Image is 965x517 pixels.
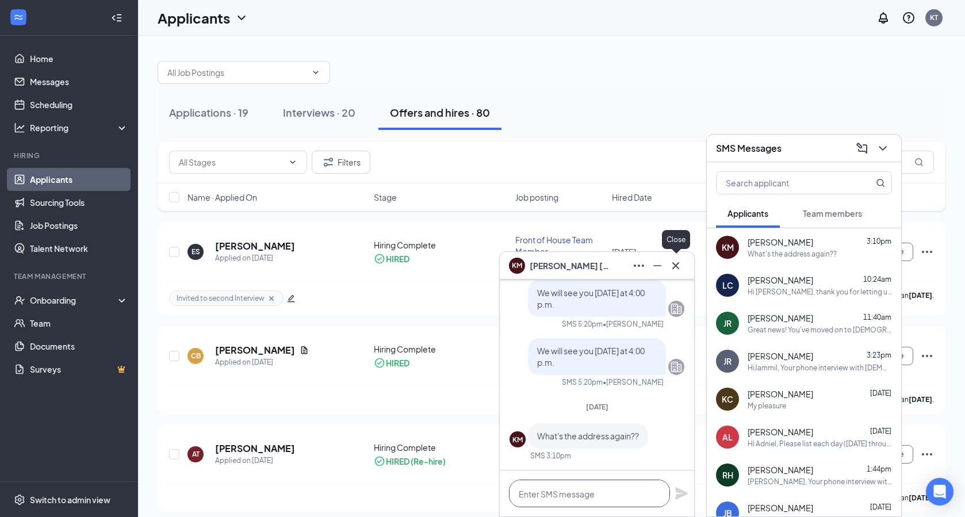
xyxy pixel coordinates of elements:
span: 3:10pm [867,237,891,246]
span: 3:23pm [867,351,891,359]
span: [PERSON_NAME] [PERSON_NAME] [530,259,610,272]
svg: ComposeMessage [855,141,869,155]
div: Onboarding [30,294,118,306]
a: Documents [30,335,128,358]
button: ComposeMessage [853,139,871,158]
svg: UserCheck [14,294,25,306]
span: [DATE] [870,389,891,397]
div: Interviews · 20 [283,105,355,120]
span: 10:24am [863,275,891,284]
h1: Applicants [158,8,230,28]
svg: CheckmarkCircle [374,455,385,467]
div: Hiring [14,151,126,160]
span: We will see you [DATE] at 4:00 p.m. [537,288,645,309]
svg: QuestionInfo [902,11,916,25]
svg: ChevronDown [876,141,890,155]
span: [PERSON_NAME] [748,312,813,324]
div: HIRED [386,253,409,265]
span: [DATE] [586,403,608,411]
span: [PERSON_NAME] [748,388,813,400]
button: Cross [667,256,685,275]
div: SMS 5:20pm [562,377,603,387]
a: Applicants [30,168,128,191]
h5: [PERSON_NAME] [215,442,295,455]
div: Great news! You've moved on to [DEMOGRAPHIC_DATA] availability, the next stage of the application... [748,325,892,335]
a: Team [30,312,128,335]
span: edit [287,294,295,302]
svg: ChevronDown [288,158,297,167]
svg: MagnifyingGlass [914,158,924,167]
div: What's the address again?? [748,249,837,259]
span: [PERSON_NAME] [748,464,813,476]
div: Switch to admin view [30,494,110,505]
span: Invited to second Interview [177,293,265,303]
button: Filter Filters [312,151,370,174]
span: Job posting [515,192,558,203]
span: • [PERSON_NAME] [603,377,664,387]
span: [PERSON_NAME] [748,502,813,514]
a: Scheduling [30,93,128,116]
svg: MagnifyingGlass [876,178,885,187]
div: HIRED [386,357,409,369]
svg: ChevronDown [311,68,320,77]
svg: Ellipses [920,245,934,259]
div: SMS 5:20pm [562,319,603,329]
svg: CheckmarkCircle [374,253,385,265]
h5: [PERSON_NAME] [215,344,295,357]
a: Home [30,47,128,70]
div: Offers and hires · 80 [390,105,490,120]
a: Talent Network [30,237,128,260]
svg: Ellipses [632,259,646,273]
div: JR [723,355,732,367]
span: [PERSON_NAME] [748,236,813,248]
div: Reporting [30,122,129,133]
input: Search applicant [717,172,853,194]
div: Hiring Complete [374,442,508,453]
button: ChevronDown [874,139,892,158]
div: HiJammil, Your phone interview with [DEMOGRAPHIC_DATA]-fil-A Chicopee is now confirmed. Date: [DA... [748,363,892,373]
span: • [PERSON_NAME] [603,319,664,329]
svg: Ellipses [920,447,934,461]
a: Messages [30,70,128,93]
a: SurveysCrown [30,358,128,381]
span: What's the address again?? [537,431,639,441]
div: My pleasure [748,401,786,411]
h3: SMS Messages [716,142,782,155]
svg: Company [669,360,683,374]
a: Sourcing Tools [30,191,128,214]
div: LC [722,279,733,291]
svg: Analysis [14,122,25,133]
div: Applied on [DATE] [215,252,295,264]
div: Open Intercom Messenger [926,478,953,505]
span: Team members [803,208,862,219]
span: Stage [374,192,397,203]
div: Applied on [DATE] [215,357,309,368]
div: Hi Adniel, Please list each day ([DATE] through [DATE]), the specific start and end times for eac... [748,439,892,449]
span: [DATE] [870,503,891,511]
svg: CheckmarkCircle [374,357,385,369]
div: [PERSON_NAME], Your phone interview with [DEMOGRAPHIC_DATA]-fil-A Chicopee is now confirmed. Date... [748,477,892,487]
div: CB [191,351,201,361]
div: AL [722,431,733,443]
div: Applied on [DATE] [215,455,295,466]
svg: Cross [267,294,276,303]
input: All Stages [179,156,284,168]
span: [PERSON_NAME] [748,274,813,286]
h5: [PERSON_NAME] [215,240,295,252]
svg: Cross [669,259,683,273]
span: Applicants [727,208,768,219]
span: [PERSON_NAME] [748,426,813,438]
span: Hired Date [612,192,652,203]
b: [DATE] [909,493,932,502]
div: AT [192,449,200,459]
svg: Ellipses [920,349,934,363]
svg: Settings [14,494,25,505]
span: Name · Applied On [187,192,257,203]
svg: Filter [321,155,335,169]
div: JR [723,317,732,329]
span: [PERSON_NAME] [748,350,813,362]
span: [DATE] [612,247,636,257]
div: Applications · 19 [169,105,248,120]
span: [DATE] [870,427,891,435]
button: Minimize [648,256,667,275]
